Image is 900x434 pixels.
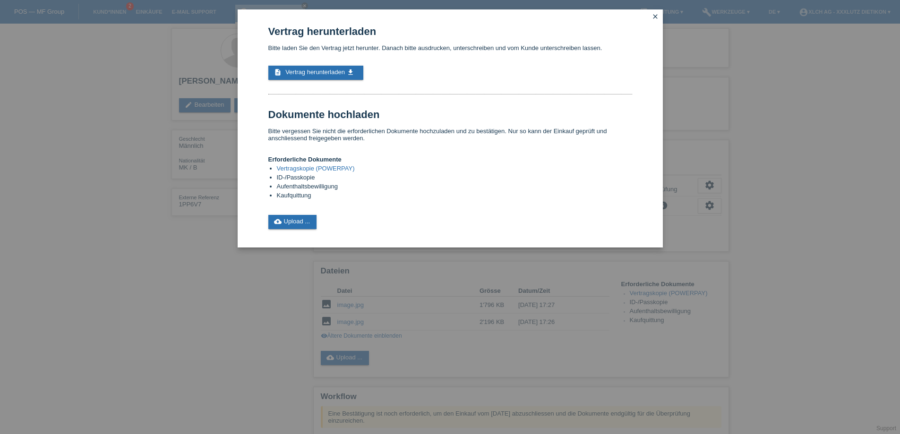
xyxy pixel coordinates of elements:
span: Vertrag herunterladen [285,68,345,76]
li: Aufenthaltsbewilligung [277,183,632,192]
li: ID-/Passkopie [277,174,632,183]
a: cloud_uploadUpload ... [268,215,317,229]
a: description Vertrag herunterladen get_app [268,66,363,80]
i: cloud_upload [274,218,282,225]
li: Kaufquittung [277,192,632,201]
h1: Dokumente hochladen [268,109,632,120]
i: description [274,68,282,76]
i: close [651,13,659,20]
p: Bitte vergessen Sie nicht die erforderlichen Dokumente hochzuladen und zu bestätigen. Nur so kann... [268,128,632,142]
p: Bitte laden Sie den Vertrag jetzt herunter. Danach bitte ausdrucken, unterschreiben und vom Kunde... [268,44,632,51]
a: Vertragskopie (POWERPAY) [277,165,355,172]
h1: Vertrag herunterladen [268,26,632,37]
a: close [649,12,661,23]
i: get_app [347,68,354,76]
h4: Erforderliche Dokumente [268,156,632,163]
